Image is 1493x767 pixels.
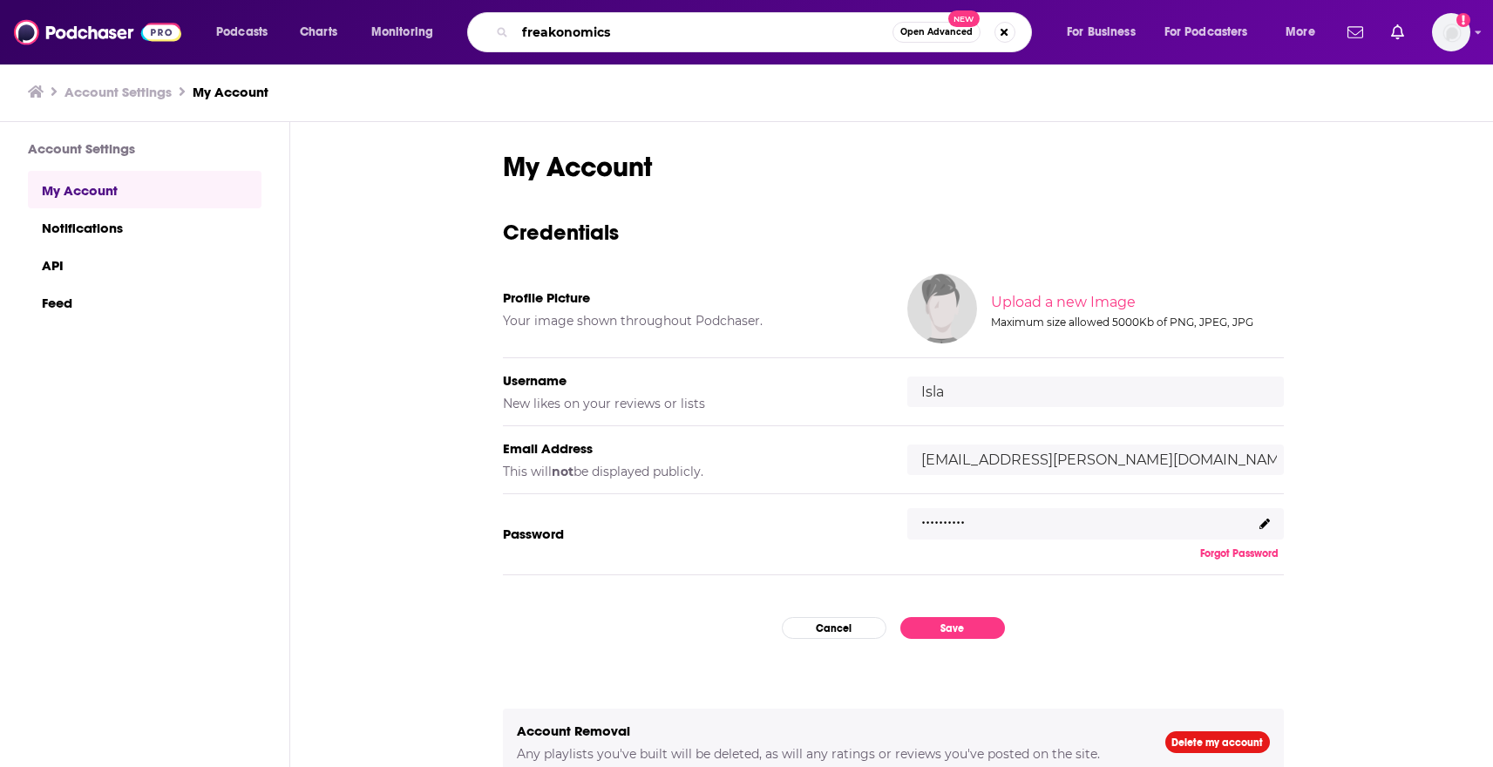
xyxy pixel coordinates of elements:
[517,746,1137,762] h5: Any playlists you've built will be deleted, as will any ratings or reviews you've posted on the s...
[28,208,261,246] a: Notifications
[948,10,980,27] span: New
[14,16,181,49] img: Podchaser - Follow, Share and Rate Podcasts
[216,20,268,44] span: Podcasts
[503,464,879,479] h5: This will be displayed publicly.
[1432,13,1470,51] span: Logged in as Isla
[991,316,1280,329] div: Maximum size allowed 5000Kb of PNG, JPEG, JPG
[1286,20,1315,44] span: More
[1165,731,1270,753] a: Delete my account
[1456,13,1470,27] svg: Add a profile image
[907,445,1284,475] input: email
[1195,546,1284,560] button: Forgot Password
[359,18,456,46] button: open menu
[1432,13,1470,51] img: User Profile
[503,289,879,306] h5: Profile Picture
[28,140,261,157] h3: Account Settings
[1384,17,1411,47] a: Show notifications dropdown
[204,18,290,46] button: open menu
[1055,18,1157,46] button: open menu
[921,504,965,529] p: ..........
[900,617,1005,639] button: Save
[288,18,348,46] a: Charts
[515,18,892,46] input: Search podcasts, credits, & more...
[1153,18,1273,46] button: open menu
[28,283,261,321] a: Feed
[371,20,433,44] span: Monitoring
[907,274,977,343] img: Your profile image
[503,219,1284,246] h3: Credentials
[193,84,268,100] a: My Account
[300,20,337,44] span: Charts
[28,171,261,208] a: My Account
[484,12,1048,52] div: Search podcasts, credits, & more...
[552,464,573,479] b: not
[503,150,1284,184] h1: My Account
[1340,17,1370,47] a: Show notifications dropdown
[1432,13,1470,51] button: Show profile menu
[503,396,879,411] h5: New likes on your reviews or lists
[900,28,973,37] span: Open Advanced
[907,377,1284,407] input: username
[1164,20,1248,44] span: For Podcasters
[503,440,879,457] h5: Email Address
[1067,20,1136,44] span: For Business
[892,22,981,43] button: Open AdvancedNew
[503,372,879,389] h5: Username
[64,84,172,100] a: Account Settings
[1273,18,1337,46] button: open menu
[503,526,879,542] h5: Password
[503,313,879,329] h5: Your image shown throughout Podchaser.
[782,617,886,639] button: Cancel
[28,246,261,283] a: API
[517,723,1137,739] h5: Account Removal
